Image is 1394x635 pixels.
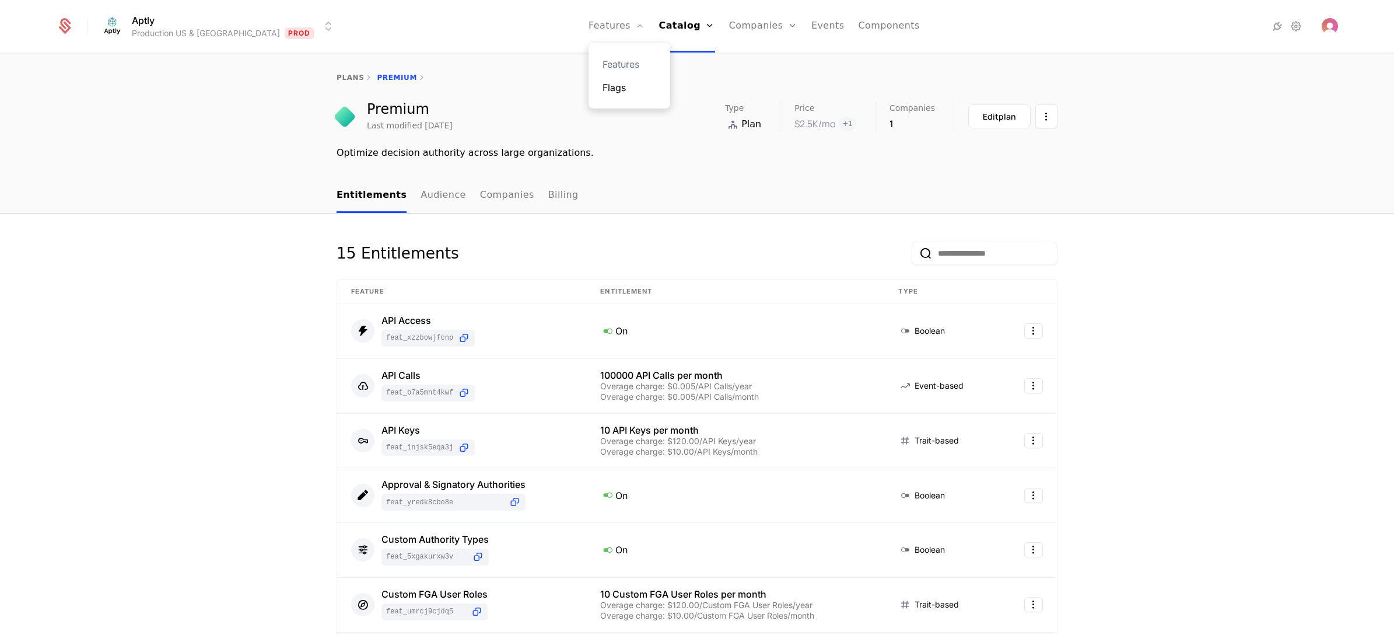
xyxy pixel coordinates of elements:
button: Select action [1024,542,1043,557]
div: $2.5K /mo [794,117,835,131]
a: Audience [421,179,466,213]
span: Price [794,104,814,112]
div: 10 API Keys per month [600,425,870,435]
span: feat_B7a5Mnt4kWf [386,388,453,397]
a: Billing [548,179,579,213]
div: Optimize decision authority across large organizations. [337,146,1057,160]
button: Select environment [101,13,335,39]
div: 10 Custom FGA User Roles per month [600,589,870,599]
div: 1 [889,117,935,131]
span: Plan [741,117,761,131]
th: Entitlement [586,280,884,304]
button: Select action [1024,378,1043,393]
span: feat_inJsK5eqA3j [386,443,453,452]
div: API Calls [381,371,475,380]
div: Custom FGA User Roles [381,589,488,599]
img: Aptly [98,12,126,40]
div: On [600,487,870,503]
div: Overage charge: $10.00/Custom FGA User Roles/month [600,612,870,620]
div: Approval & Signatory Authorities [381,480,526,489]
div: Overage charge: $120.00/API Keys/year [600,437,870,445]
span: Event-based [915,380,964,392]
span: Type [725,104,744,112]
span: Trait-based [915,435,959,446]
div: On [600,323,870,339]
span: Companies [889,104,935,112]
div: Custom Authority Types [381,535,489,544]
button: Select action [1024,433,1043,448]
div: 15 Entitlements [337,242,459,265]
div: Production US & [GEOGRAPHIC_DATA] [132,27,280,39]
a: Companies [480,179,534,213]
ul: Choose Sub Page [337,179,579,213]
button: Editplan [968,104,1031,128]
button: Select action [1024,597,1043,612]
div: Overage charge: $0.005/API Calls/year [600,382,870,390]
span: Boolean [915,325,945,337]
button: Open user button [1322,18,1338,34]
span: feat_UmrCJ9cJdq5 [386,607,466,616]
nav: Main [337,179,1057,213]
a: Settings [1289,19,1303,33]
button: Select action [1024,488,1043,503]
span: + 1 [839,117,856,131]
div: On [600,542,870,557]
div: Last modified [DATE] [367,120,453,131]
span: feat_YREDK8cBo8E [386,498,504,507]
div: Overage charge: $0.005/API Calls/month [600,393,870,401]
span: Boolean [915,490,945,501]
a: Features [603,57,656,71]
th: Type [884,280,999,304]
a: Entitlements [337,179,407,213]
button: Select action [1035,104,1057,128]
div: Overage charge: $10.00/API Keys/month [600,448,870,456]
div: API Access [381,316,475,325]
img: 's logo [1322,18,1338,34]
span: Trait-based [915,599,959,610]
a: Flags [603,81,656,95]
button: Select action [1024,323,1043,339]
span: Boolean [915,544,945,556]
span: feat_5XgAKURXw3v [386,552,467,561]
div: Premium [367,102,453,116]
span: Prod [285,27,314,39]
div: Overage charge: $120.00/Custom FGA User Roles/year [600,601,870,609]
div: 100000 API Calls per month [600,371,870,380]
div: Edit plan [983,111,1016,123]
div: API Keys [381,425,475,435]
th: Feature [337,280,586,304]
span: feat_XzZBoWJfCNp [386,333,453,343]
a: Integrations [1270,19,1284,33]
a: plans [337,74,364,82]
span: Aptly [132,13,155,27]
